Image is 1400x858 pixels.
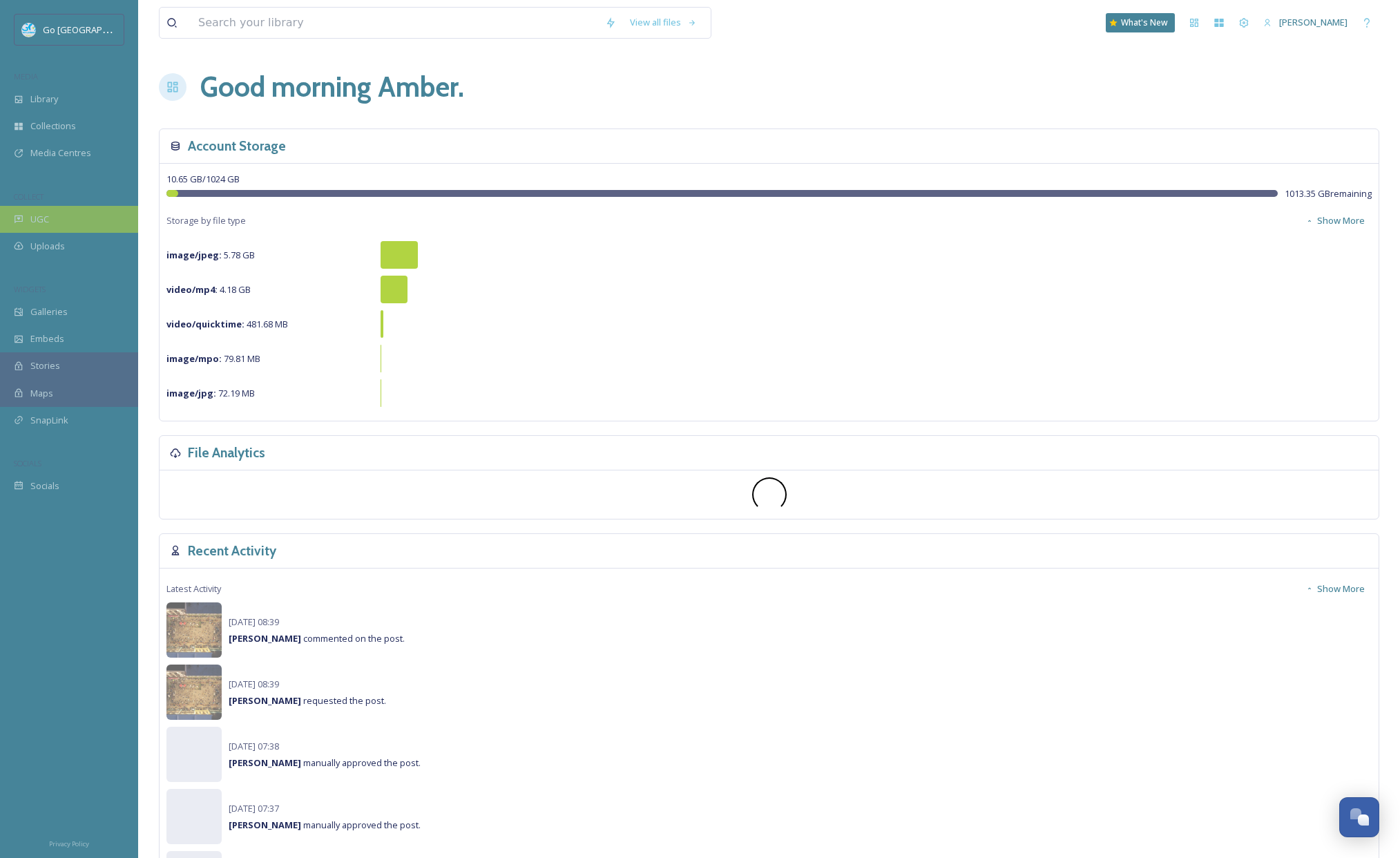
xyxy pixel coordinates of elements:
span: Stories [30,359,60,372]
span: commented on the post. [229,632,405,645]
span: Galleries [30,305,68,318]
strong: image/jpg : [166,387,216,399]
span: 79.81 MB [166,352,260,365]
span: Uploads [30,240,65,253]
img: GoGreatLogo_MISkies_RegionalTrails%20%281%29.png [22,23,36,37]
span: Library [30,93,58,106]
strong: [PERSON_NAME] [229,819,301,831]
span: 5.78 GB [166,249,255,261]
button: Open Chat [1339,797,1379,837]
span: [DATE] 07:37 [229,802,279,814]
a: What's New [1106,13,1175,32]
span: [PERSON_NAME] [1279,16,1348,28]
strong: [PERSON_NAME] [229,756,301,769]
input: Search your library [191,8,598,38]
span: COLLECT [14,191,44,202]
span: 10.65 GB / 1024 GB [166,173,240,185]
span: UGC [30,213,49,226]
span: 72.19 MB [166,387,255,399]
span: SnapLink [30,414,68,427]
span: requested the post. [229,694,386,707]
span: MEDIA [14,71,38,82]
a: [PERSON_NAME] [1256,9,1354,36]
strong: [PERSON_NAME] [229,632,301,645]
span: [DATE] 07:38 [229,740,279,752]
span: 4.18 GB [166,283,251,296]
h3: Account Storage [188,136,286,156]
span: SOCIALS [14,458,41,468]
h1: Good morning Amber . [200,66,464,108]
strong: image/mpo : [166,352,222,365]
span: Embeds [30,332,64,345]
h3: Recent Activity [188,541,276,561]
h3: File Analytics [188,443,265,463]
span: Privacy Policy [49,839,89,848]
strong: video/mp4 : [166,283,218,296]
span: Latest Activity [166,582,221,595]
span: Media Centres [30,146,91,160]
span: 481.68 MB [166,318,288,330]
span: Storage by file type [166,214,246,227]
strong: [PERSON_NAME] [229,694,301,707]
span: Collections [30,120,76,133]
img: 1f9ca327-b982-4b3f-b125-46ecbb162024.jpg [166,665,222,720]
button: Show More [1298,575,1372,602]
span: manually approved the post. [229,756,421,769]
span: [DATE] 08:39 [229,678,279,690]
span: 1013.35 GB remaining [1285,187,1372,200]
a: Privacy Policy [49,835,89,851]
span: manually approved the post. [229,819,421,831]
a: View all files [623,9,704,36]
span: WIDGETS [14,284,46,294]
strong: video/quicktime : [166,318,244,330]
span: Go [GEOGRAPHIC_DATA] [43,23,145,36]
span: Maps [30,387,53,400]
strong: image/jpeg : [166,249,222,261]
button: Show More [1298,207,1372,234]
span: [DATE] 08:39 [229,616,279,628]
span: Socials [30,479,59,493]
img: 1f9ca327-b982-4b3f-b125-46ecbb162024.jpg [166,602,222,658]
